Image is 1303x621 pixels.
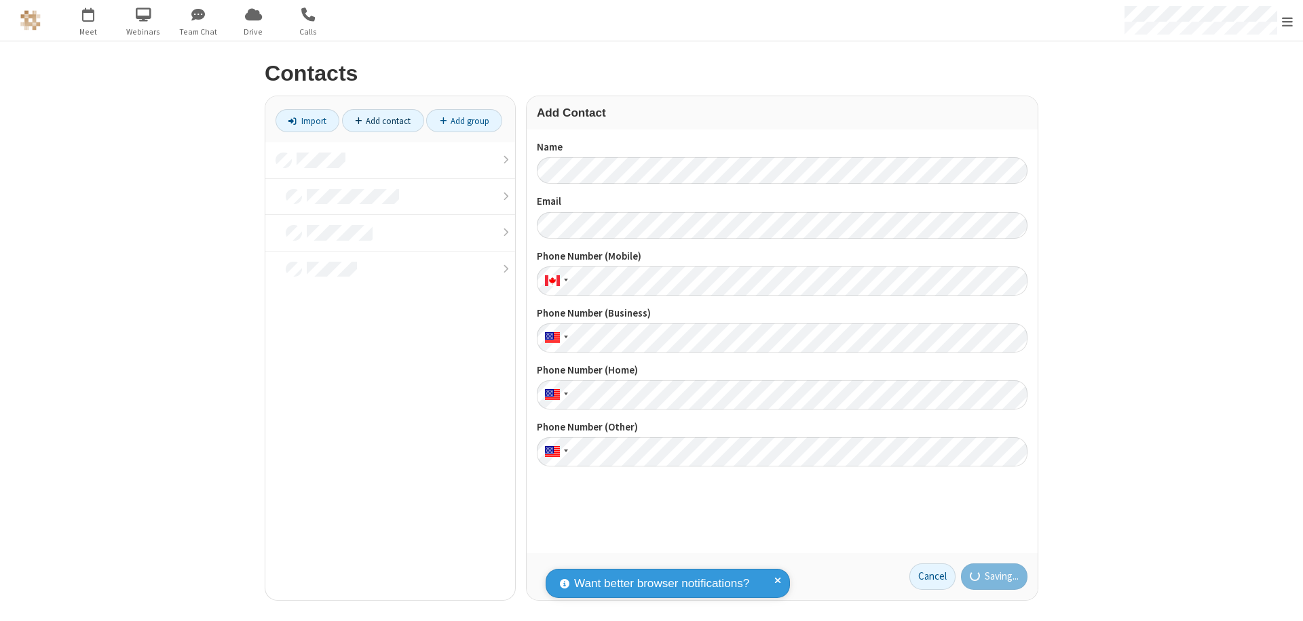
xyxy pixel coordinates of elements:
[228,26,279,38] span: Drive
[118,26,169,38] span: Webinars
[537,306,1027,321] label: Phone Number (Business)
[342,109,424,132] a: Add contact
[537,140,1027,155] label: Name
[961,563,1028,590] button: Saving...
[537,363,1027,378] label: Phone Number (Home)
[537,266,572,296] div: Canada: + 1
[537,437,572,466] div: United States: + 1
[426,109,502,132] a: Add group
[909,563,956,590] a: Cancel
[63,26,114,38] span: Meet
[283,26,334,38] span: Calls
[537,380,572,409] div: United States: + 1
[537,249,1027,264] label: Phone Number (Mobile)
[265,62,1038,85] h2: Contacts
[574,575,749,593] span: Want better browser notifications?
[173,26,224,38] span: Team Chat
[537,323,572,353] div: United States: + 1
[537,106,1027,119] h3: Add Contact
[276,109,339,132] a: Import
[985,569,1019,584] span: Saving...
[537,194,1027,209] label: Email
[20,10,41,31] img: QA Selenium DO NOT DELETE OR CHANGE
[1269,586,1293,612] iframe: Chat
[537,420,1027,435] label: Phone Number (Other)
